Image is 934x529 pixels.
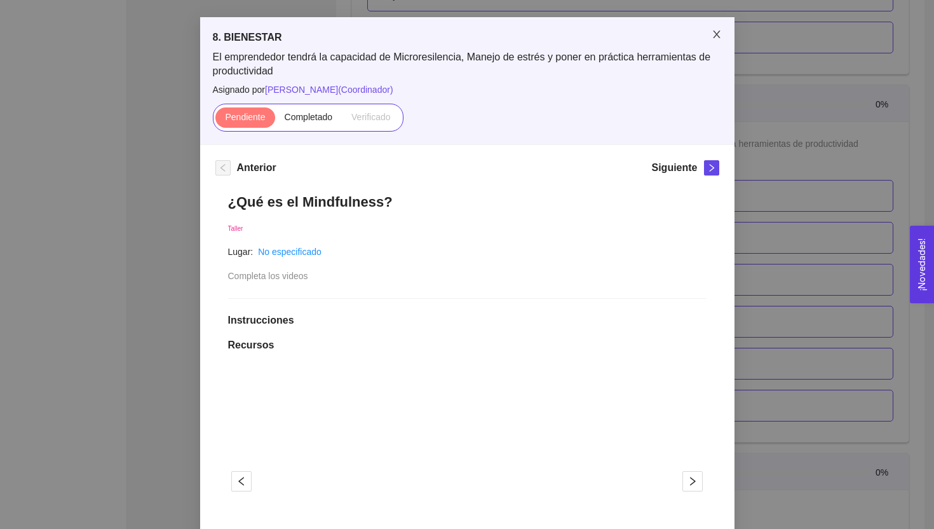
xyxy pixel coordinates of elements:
[705,163,719,172] span: right
[213,83,722,97] span: Asignado por
[228,339,707,352] h1: Recursos
[228,193,707,210] h1: ¿Qué es el Mindfulness?
[285,112,333,122] span: Completado
[351,112,390,122] span: Verificado
[213,30,722,45] h5: 8. BIENESTAR
[213,50,722,78] span: El emprendedor tendrá la capacidad de Microresilencia, Manejo de estrés y poner en práctica herra...
[215,160,231,175] button: left
[910,226,934,303] button: Open Feedback Widget
[228,225,243,232] span: Taller
[237,160,276,175] h5: Anterior
[228,271,308,281] span: Completa los videos
[712,29,722,39] span: close
[699,17,734,53] button: Close
[228,314,707,327] h1: Instrucciones
[232,476,251,486] span: left
[228,245,254,259] article: Lugar:
[265,85,393,95] span: [PERSON_NAME] ( Coordinador )
[651,160,697,175] h5: Siguiente
[682,471,703,491] button: right
[704,160,719,175] button: right
[258,247,321,257] a: No especificado
[231,471,252,491] button: left
[225,112,265,122] span: Pendiente
[683,476,702,486] span: right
